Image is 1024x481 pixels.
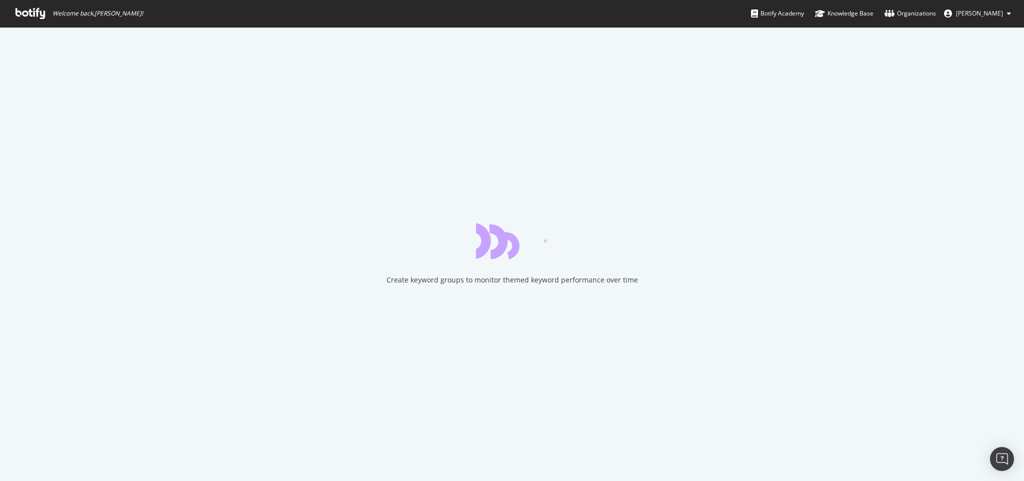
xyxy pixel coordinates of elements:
span: Welcome back, [PERSON_NAME] ! [52,9,143,17]
div: Organizations [884,8,936,18]
span: Tamara Quiñones [956,9,1003,17]
div: Create keyword groups to monitor themed keyword performance over time [386,275,638,285]
div: Open Intercom Messenger [990,447,1014,471]
div: Botify Academy [751,8,804,18]
div: animation [476,223,548,259]
div: Knowledge Base [815,8,873,18]
button: [PERSON_NAME] [936,5,1019,21]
